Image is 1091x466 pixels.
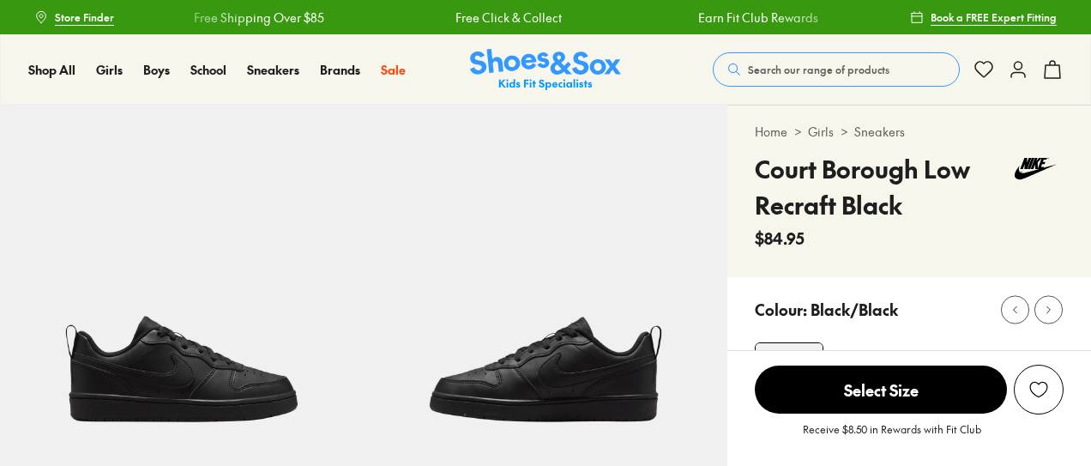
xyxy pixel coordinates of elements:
[320,61,360,78] span: Brands
[755,227,805,250] span: $84.95
[931,9,1057,25] span: Book a FREE Expert Fitting
[755,298,807,321] p: Colour:
[28,61,75,78] span: Shop All
[96,61,123,78] span: Girls
[381,61,406,79] a: Sale
[713,52,960,87] button: Search our range of products
[34,2,114,33] a: Store Finder
[143,61,170,79] a: Boys
[143,61,170,78] span: Boys
[96,61,123,79] a: Girls
[470,49,621,91] img: SNS_Logo_Responsive.svg
[194,9,324,27] a: Free Shipping Over $85
[755,123,1064,141] div: > >
[755,123,787,141] a: Home
[755,151,1007,223] h4: Court Borough Low Recraft Black
[755,365,1007,415] button: Select Size
[756,343,823,410] img: 4-453309_1
[698,9,818,27] a: Earn Fit Club Rewards
[247,61,299,78] span: Sneakers
[247,61,299,79] a: Sneakers
[190,61,226,78] span: School
[748,62,889,77] span: Search our range of products
[1007,151,1064,186] img: Vendor logo
[755,366,1007,414] span: Select Size
[55,9,114,25] span: Store Finder
[190,61,226,79] a: School
[1014,365,1064,415] button: Add to Wishlist
[854,123,905,141] a: Sneakers
[808,123,834,141] a: Girls
[470,49,621,91] a: Shoes & Sox
[455,9,562,27] a: Free Click & Collect
[28,61,75,79] a: Shop All
[381,61,406,78] span: Sale
[803,421,981,452] p: Receive $8.50 in Rewards with Fit Club
[910,2,1057,33] a: Book a FREE Expert Fitting
[320,61,360,79] a: Brands
[811,298,898,321] p: Black/Black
